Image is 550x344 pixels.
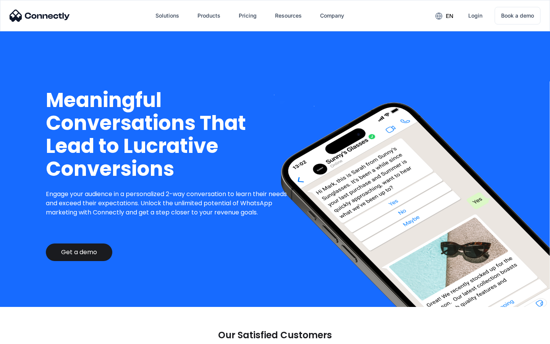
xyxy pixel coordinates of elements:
ul: Language list [15,331,46,341]
div: Solutions [155,10,179,21]
img: Connectly Logo [10,10,70,22]
div: Products [197,10,220,21]
p: Engage your audience in a personalized 2-way conversation to learn their needs and exceed their e... [46,190,293,217]
div: Resources [275,10,302,21]
a: Pricing [233,6,263,25]
a: Book a demo [495,7,540,24]
aside: Language selected: English [8,331,46,341]
div: Pricing [239,10,257,21]
div: en [446,11,453,21]
a: Get a demo [46,243,112,261]
div: Get a demo [61,248,97,256]
h1: Meaningful Conversations That Lead to Lucrative Conversions [46,89,293,180]
div: Company [320,10,344,21]
a: Login [462,6,489,25]
p: Our Satisfied Customers [218,330,332,341]
div: Login [468,10,482,21]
